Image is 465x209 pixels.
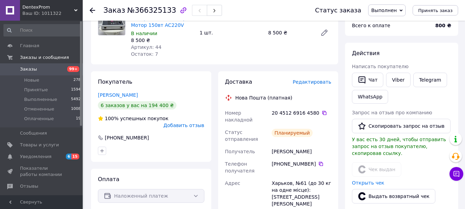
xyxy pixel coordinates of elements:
[265,28,315,38] div: 8 500 ₴
[234,94,294,101] div: Нова Пошта (платная)
[225,149,255,154] span: Получатель
[127,6,176,14] span: №366325133
[24,116,54,122] span: Оплаченные
[98,79,132,85] span: Покупатель
[352,189,435,203] button: Выдать возвратный чек
[163,123,204,128] span: Добавить отзыв
[71,87,81,93] span: 1594
[20,142,59,148] span: Товары и услуги
[272,129,313,137] div: Планируемый
[272,160,331,167] div: [PHONE_NUMBER]
[317,26,331,40] a: Редактировать
[71,96,81,103] span: 5492
[197,28,265,38] div: 1 шт.
[352,180,384,186] a: Открыть чек
[131,31,157,36] span: В наличии
[22,4,74,10] span: DentexProm
[20,154,51,160] span: Уведомления
[66,154,71,159] span: 6
[24,77,39,83] span: Новые
[105,116,119,121] span: 100%
[270,145,333,158] div: [PERSON_NAME]
[352,23,390,28] span: Всего к оплате
[20,183,38,189] span: Отзывы
[131,9,189,28] a: Бесщеточный Шлифовальный Микро Мотор 150вт AC220V
[3,24,81,36] input: Поиск
[76,116,81,122] span: 19
[352,73,383,87] button: Чат
[352,110,432,115] span: Запрос на отзыв про компанию
[98,176,119,182] span: Оплата
[71,154,79,159] span: 15
[225,79,252,85] span: Доставка
[315,7,361,14] div: Статус заказа
[103,6,125,14] span: Заказ
[131,37,194,44] div: 8 500 ₴
[435,23,451,28] b: 800 ₴
[20,130,47,136] span: Сообщения
[352,119,451,133] button: Скопировать запрос на отзыв
[352,64,408,69] span: Написать покупателю
[352,137,446,156] span: У вас есть 30 дней, чтобы отправить запрос на отзыв покупателю, скопировав ссылку.
[352,50,380,56] span: Действия
[24,106,54,112] span: Отмененные
[98,115,169,122] div: успешных покупок
[24,96,57,103] span: Выполненные
[24,87,48,93] span: Принятые
[98,92,138,98] a: [PERSON_NAME]
[73,77,81,83] span: 278
[225,129,258,142] span: Статус отправления
[293,79,331,85] span: Редактировать
[225,161,255,174] span: Телефон получателя
[20,54,69,61] span: Заказы и сообщения
[104,134,150,141] div: [PHONE_NUMBER]
[131,44,161,50] span: Артикул: 44
[20,43,39,49] span: Главная
[90,7,95,14] div: Вернуться назад
[22,10,83,17] div: Ваш ID: 1011322
[272,109,331,116] div: 20 4512 6916 4580
[225,180,240,186] span: Адрес
[371,8,397,13] span: Выполнен
[413,5,458,15] button: Принять заказ
[20,165,64,178] span: Показатели работы компании
[386,73,410,87] a: Viber
[131,51,158,57] span: Остаток: 7
[20,66,37,72] span: Заказы
[449,167,463,181] button: Чат с покупателем
[98,101,176,109] div: 6 заказов у вас на 194 400 ₴
[352,90,388,104] a: WhatsApp
[67,66,79,72] span: 99+
[413,73,447,87] a: Telegram
[418,8,453,13] span: Принять заказ
[98,8,125,35] img: Бесщеточный Шлифовальный Микро Мотор 150вт AC220V
[225,110,253,123] span: Номер накладной
[71,106,81,112] span: 1008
